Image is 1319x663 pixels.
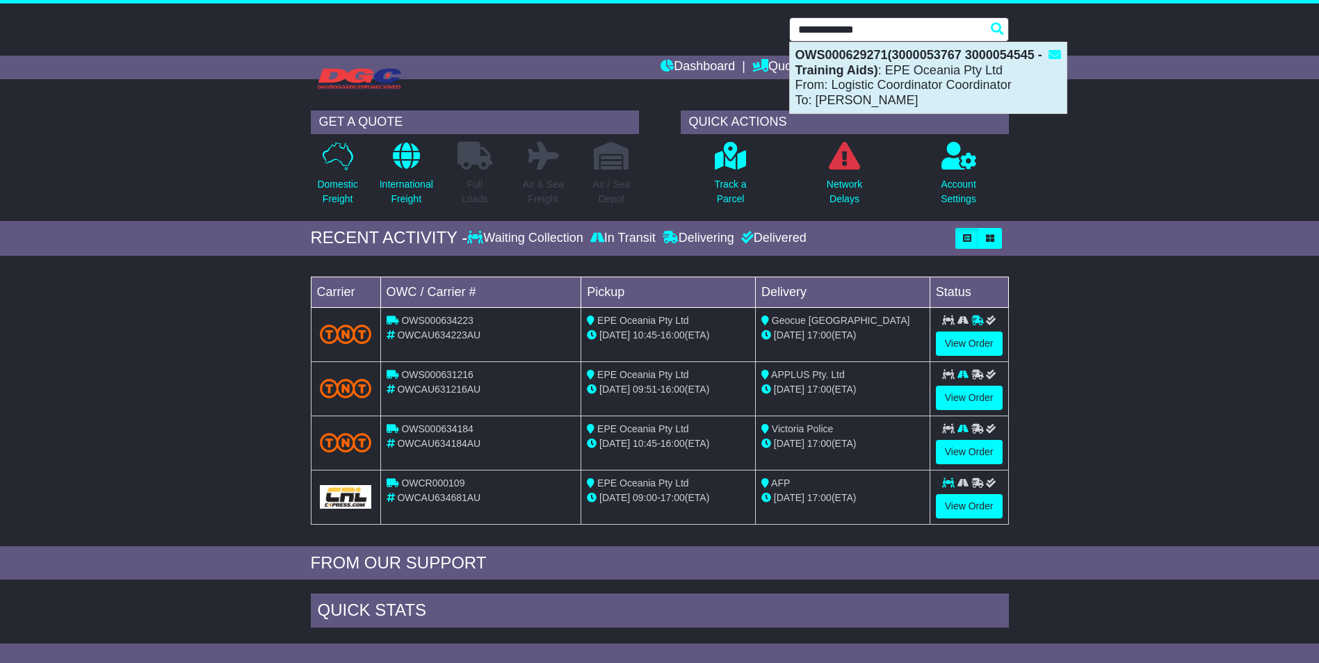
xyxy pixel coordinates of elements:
div: In Transit [587,231,659,246]
span: OWCAU634223AU [397,329,480,341]
span: [DATE] [774,438,804,449]
div: : EPE Oceania Pty Ltd From: Logistic Coordinator Coordinator To: [PERSON_NAME] [790,42,1067,113]
div: Delivering [659,231,738,246]
p: Air / Sea Depot [593,177,631,206]
div: (ETA) [761,382,924,397]
div: - (ETA) [587,491,750,505]
div: (ETA) [761,328,924,343]
div: Delivered [738,231,807,246]
span: 17:00 [807,438,832,449]
span: 16:00 [661,384,685,395]
td: Carrier [311,277,380,307]
a: InternationalFreight [379,141,434,214]
div: (ETA) [761,436,924,451]
div: FROM OUR SUPPORT [311,553,1009,573]
td: Pickup [581,277,756,307]
p: Account Settings [941,177,976,206]
td: Status [930,277,1008,307]
img: TNT_Domestic.png [320,379,372,398]
span: [DATE] [599,438,630,449]
span: 10:45 [633,329,657,341]
img: TNT_Domestic.png [320,433,372,452]
a: AccountSettings [940,141,977,214]
span: Victoria Police [772,423,833,434]
span: 16:00 [661,438,685,449]
span: APPLUS Pty. Ltd [771,369,845,380]
span: EPE Oceania Pty Ltd [597,423,689,434]
div: Waiting Collection [467,231,586,246]
p: International Freight [380,177,433,206]
p: Network Delays [827,177,862,206]
span: OWCR000109 [401,477,464,489]
p: Air & Sea Freight [523,177,564,206]
span: [DATE] [599,492,630,503]
span: [DATE] [774,384,804,395]
span: [DATE] [774,329,804,341]
div: (ETA) [761,491,924,505]
span: EPE Oceania Pty Ltd [597,477,689,489]
div: RECENT ACTIVITY - [311,228,468,248]
a: Dashboard [661,56,735,79]
div: - (ETA) [587,436,750,451]
img: TNT_Domestic.png [320,325,372,343]
div: GET A QUOTE [311,110,639,134]
span: 10:45 [633,438,657,449]
p: Track a Parcel [714,177,746,206]
span: OWCAU631216AU [397,384,480,395]
div: Quick Stats [311,594,1009,631]
span: 16:00 [661,329,685,341]
a: View Order [936,386,1003,410]
span: EPE Oceania Pty Ltd [597,369,689,380]
span: OWS000634223 [401,315,474,326]
span: [DATE] [599,329,630,341]
span: 09:51 [633,384,657,395]
span: OWCAU634681AU [397,492,480,503]
span: EPE Oceania Pty Ltd [597,315,689,326]
span: 17:00 [661,492,685,503]
div: - (ETA) [587,382,750,397]
span: 17:00 [807,384,832,395]
a: NetworkDelays [826,141,863,214]
span: 09:00 [633,492,657,503]
p: Full Loads [458,177,492,206]
strong: OWS000629271(3000053767 3000054545 - Training Aids) [795,48,1042,77]
td: OWC / Carrier # [380,277,581,307]
a: Track aParcel [713,141,747,214]
span: Geocue [GEOGRAPHIC_DATA] [772,315,910,326]
div: - (ETA) [587,328,750,343]
div: QUICK ACTIONS [681,110,1009,134]
span: [DATE] [774,492,804,503]
img: GetCarrierServiceLogo [320,485,372,509]
td: Delivery [755,277,930,307]
a: Quote/Book [752,56,834,79]
span: OWS000634184 [401,423,474,434]
span: OWS000631216 [401,369,474,380]
a: View Order [936,494,1003,518]
span: 17:00 [807,329,832,341]
a: DomesticFreight [316,141,358,214]
p: Domestic Freight [317,177,357,206]
span: [DATE] [599,384,630,395]
span: AFP [771,477,790,489]
a: View Order [936,440,1003,464]
span: 17:00 [807,492,832,503]
span: OWCAU634184AU [397,438,480,449]
a: View Order [936,331,1003,356]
